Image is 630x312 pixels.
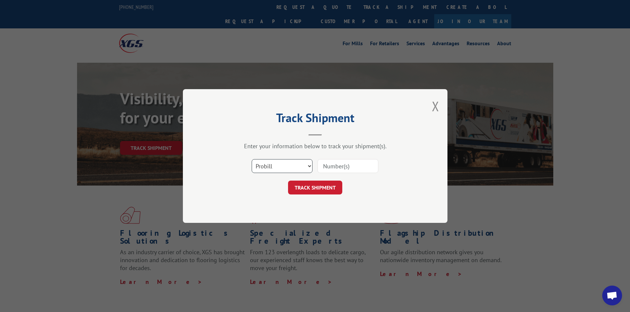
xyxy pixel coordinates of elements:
[288,181,342,194] button: TRACK SHIPMENT
[216,142,414,150] div: Enter your information below to track your shipment(s).
[216,113,414,126] h2: Track Shipment
[432,97,439,115] button: Close modal
[317,159,378,173] input: Number(s)
[602,286,622,305] div: Open chat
